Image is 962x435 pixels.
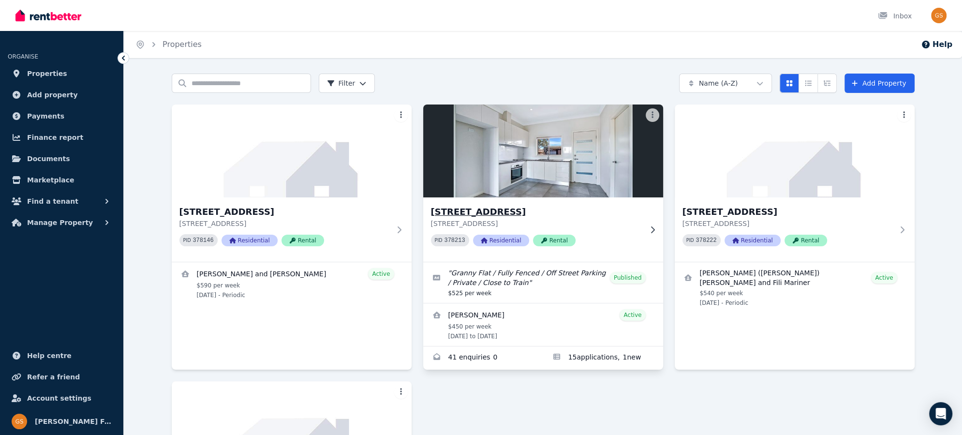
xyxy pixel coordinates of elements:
a: Refer a friend [8,367,116,387]
h3: [STREET_ADDRESS] [431,205,642,219]
a: Edit listing: Granny Flat / Fully Fenced / Off Street Parking / Private / Close to Train [423,262,663,303]
span: Marketplace [27,174,74,186]
button: Manage Property [8,213,116,232]
a: Finance report [8,128,116,147]
span: Residential [473,235,529,246]
button: Help [921,39,952,50]
h3: [STREET_ADDRESS] [179,205,390,219]
a: View details for Vitaliano (Victor) Pulaa and Fili Mariner [675,262,915,313]
div: Inbox [878,11,912,21]
button: Expanded list view [817,74,837,93]
button: More options [394,108,408,122]
a: Add Property [844,74,915,93]
button: Card view [780,74,799,93]
a: Account settings [8,389,116,408]
a: Help centre [8,346,116,365]
p: [STREET_ADDRESS] [179,219,390,228]
code: 378213 [444,237,465,244]
img: 15 Crown St, Riverstone [172,105,412,197]
span: Rental [784,235,827,246]
a: Enquiries for 15A Crown St, Riverstone [423,346,543,370]
button: Find a tenant [8,192,116,211]
button: Name (A-Z) [679,74,772,93]
nav: Breadcrumb [124,31,213,58]
img: Stanyer Family Super Pty Ltd ATF Stanyer Family Super [12,414,27,429]
button: Filter [319,74,375,93]
span: Rental [281,235,324,246]
span: Payments [27,110,64,122]
span: Finance report [27,132,83,143]
p: [STREET_ADDRESS] [682,219,893,228]
div: Open Intercom Messenger [929,402,952,425]
a: View details for Lemuel and Liberty Ramos [172,262,412,305]
img: 15A Crown St, Riverstone [417,102,669,200]
span: Refer a friend [27,371,80,383]
small: PID [435,238,443,243]
a: Marketplace [8,170,116,190]
span: Properties [27,68,67,79]
small: PID [183,238,191,243]
a: Applications for 15A Crown St, Riverstone [543,346,663,370]
a: 43 Catalina St, North St Marys[STREET_ADDRESS][STREET_ADDRESS]PID 378222ResidentialRental [675,105,915,262]
span: Account settings [27,392,91,404]
a: 15A Crown St, Riverstone[STREET_ADDRESS][STREET_ADDRESS]PID 378213ResidentialRental [423,105,663,262]
img: Stanyer Family Super Pty Ltd ATF Stanyer Family Super [931,8,947,23]
button: Compact list view [799,74,818,93]
button: More options [897,108,911,122]
img: RentBetter [15,8,81,23]
span: Name (A-Z) [699,78,738,88]
span: [PERSON_NAME] Family Super Pty Ltd ATF [PERSON_NAME] Family Super [35,416,112,427]
span: Add property [27,89,78,101]
p: [STREET_ADDRESS] [431,219,642,228]
span: ORGANISE [8,53,38,60]
img: 43 Catalina St, North St Marys [675,105,915,197]
span: Manage Property [27,217,93,228]
span: Help centre [27,350,72,361]
span: Rental [533,235,576,246]
a: Add property [8,85,116,105]
small: PID [686,238,694,243]
button: More options [394,385,408,399]
a: Payments [8,106,116,126]
span: Find a tenant [27,195,78,207]
code: 378222 [696,237,716,244]
a: Properties [8,64,116,83]
span: Residential [222,235,278,246]
span: Documents [27,153,70,165]
code: 378146 [192,237,213,244]
span: Residential [725,235,781,246]
a: View details for Gem McGuirk [423,303,663,346]
a: 15 Crown St, Riverstone[STREET_ADDRESS][STREET_ADDRESS]PID 378146ResidentialRental [172,105,412,262]
button: More options [646,108,659,122]
span: Filter [327,78,355,88]
a: Documents [8,149,116,168]
a: Properties [163,40,202,49]
h3: [STREET_ADDRESS] [682,205,893,219]
div: View options [780,74,837,93]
